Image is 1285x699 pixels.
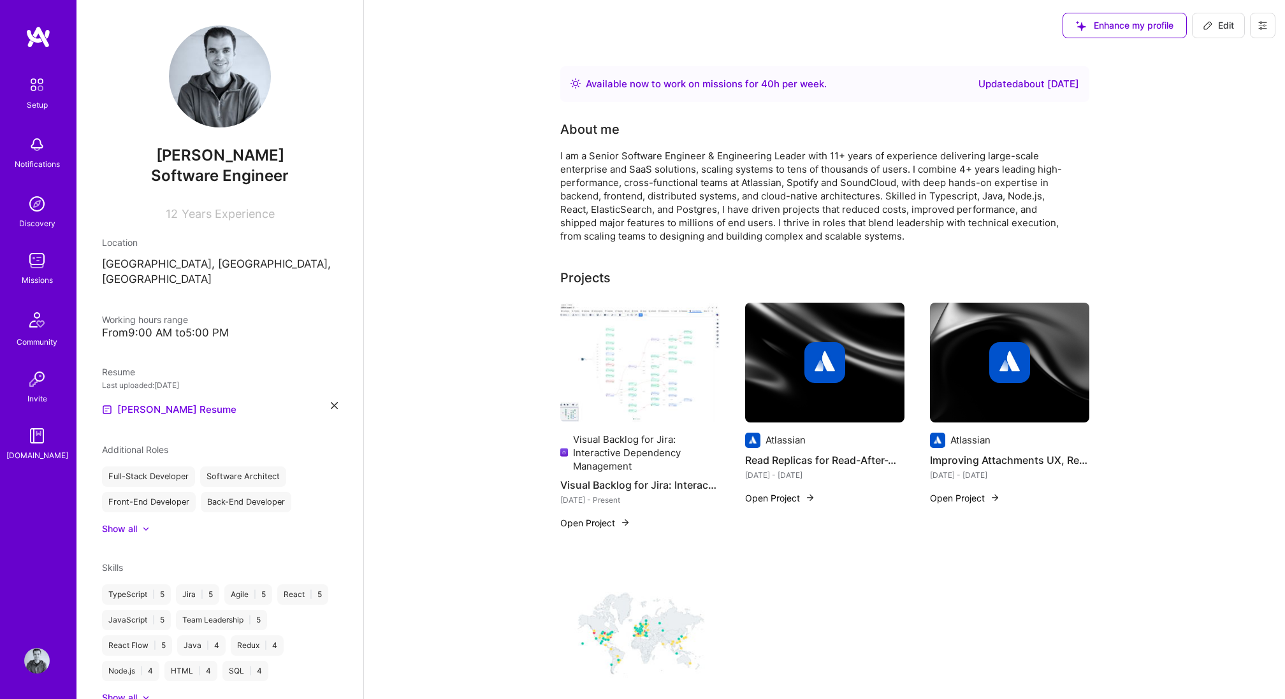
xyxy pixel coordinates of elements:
i: icon Close [331,402,338,409]
button: Open Project [930,491,1000,505]
button: Open Project [745,491,815,505]
img: setup [24,71,50,98]
div: Back-End Developer [201,492,291,512]
span: | [152,589,155,600]
span: | [198,666,201,676]
div: Redux 4 [231,635,284,656]
div: Front-End Developer [102,492,196,512]
span: | [152,615,155,625]
img: arrow-right [620,517,630,528]
span: Additional Roles [102,444,168,455]
div: [DATE] - [DATE] [745,468,904,482]
div: About me [560,120,620,139]
div: Software Architect [200,466,286,487]
span: Working hours range [102,314,188,325]
div: Node.js 4 [102,661,159,681]
div: Missions [22,273,53,287]
span: Software Engineer [151,166,289,185]
div: [DATE] - Present [560,493,720,507]
img: arrow-right [805,493,815,503]
img: bell [24,132,50,157]
div: Available now to work on missions for h per week . [586,76,827,92]
div: TypeScript 5 [102,584,171,605]
div: Last uploaded: [DATE] [102,378,338,392]
div: Visual Backlog for Jira: Interactive Dependency Management [573,433,719,473]
img: User Avatar [24,648,50,674]
div: Agile 5 [224,584,272,605]
img: Company logo [560,445,569,460]
img: Visual Backlog for Jira: Interactive Dependency Management [560,303,720,422]
div: I am a Senior Software Engineer & Engineering Leader with 11+ years of experience delivering larg... [560,149,1070,243]
span: Years Experience [182,207,275,220]
div: JavaScript 5 [102,610,171,630]
img: Resume [102,405,112,415]
div: Notifications [15,157,60,171]
a: [PERSON_NAME] Resume [102,402,236,417]
span: | [310,589,312,600]
div: From 9:00 AM to 5:00 PM [102,326,338,340]
a: User Avatar [21,648,53,674]
img: Spyserver Network [560,570,720,690]
img: cover [930,303,1089,422]
div: React 5 [277,584,328,605]
button: Open Project [560,516,630,530]
div: Location [102,236,338,249]
div: [DOMAIN_NAME] [6,449,68,462]
span: | [265,640,267,651]
div: Projects [560,268,611,287]
span: | [201,589,203,600]
div: Invite [27,392,47,405]
span: Edit [1203,19,1234,32]
img: Community [22,305,52,335]
div: HTML 4 [164,661,217,681]
span: Skills [102,562,123,573]
span: 12 [166,207,178,220]
img: discovery [24,191,50,217]
div: Full-Stack Developer [102,466,195,487]
h4: Improving Attachments UX, Reliability, and Durability for Jira Cloud [930,452,1089,468]
div: Java 4 [177,635,226,656]
img: teamwork [24,248,50,273]
div: Updated about [DATE] [978,76,1079,92]
div: Discovery [19,217,55,230]
div: Jira 5 [176,584,219,605]
button: Enhance my profile [1063,13,1187,38]
div: Setup [27,98,48,112]
span: | [249,666,252,676]
div: [DATE] - [DATE] [930,468,1089,482]
span: 40 [761,78,774,90]
img: Company logo [930,433,945,448]
img: Company logo [804,342,845,383]
img: Invite [24,366,50,392]
div: SQL 4 [222,661,268,681]
h4: Read Replicas for Read-After-Write [745,452,904,468]
h4: Visual Backlog for Jira: Interactive Dependency Management [560,477,720,493]
img: guide book [24,423,50,449]
div: Atlassian [950,433,991,447]
span: | [140,666,143,676]
div: Community [17,335,57,349]
div: Atlassian [766,433,806,447]
img: arrow-right [990,493,1000,503]
div: React Flow 5 [102,635,172,656]
div: Team Leadership 5 [176,610,267,630]
img: Company logo [989,342,1030,383]
img: Company logo [745,433,760,448]
span: | [254,589,256,600]
p: [GEOGRAPHIC_DATA], [GEOGRAPHIC_DATA], [GEOGRAPHIC_DATA] [102,257,338,287]
span: | [207,640,209,651]
div: Show all [102,522,137,535]
span: | [154,640,156,651]
img: cover [745,303,904,422]
span: Resume [102,366,135,377]
i: icon SuggestedTeams [1076,21,1086,31]
span: Enhance my profile [1076,19,1173,32]
span: [PERSON_NAME] [102,146,338,165]
span: | [249,615,251,625]
img: Availability [570,78,581,89]
img: logo [25,25,51,48]
img: User Avatar [169,25,271,127]
button: Edit [1192,13,1245,38]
